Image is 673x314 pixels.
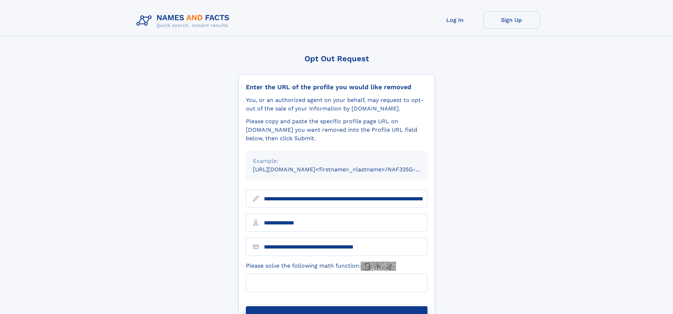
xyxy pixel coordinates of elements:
[238,54,435,63] div: Opt Out Request
[134,11,235,30] img: Logo Names and Facts
[246,96,427,113] div: You, or an authorized agent on your behalf, may request to opt-out of the sale of your informatio...
[427,11,483,29] a: Log In
[246,117,427,143] div: Please copy and paste the specific profile page URL on [DOMAIN_NAME] you want removed into the Pr...
[483,11,540,29] a: Sign Up
[246,83,427,91] div: Enter the URL of the profile you would like removed
[253,157,420,165] div: Example:
[246,262,396,271] label: Please solve the following math function:
[253,166,441,173] small: [URL][DOMAIN_NAME]<firstname>_<lastname>/NAF325G-xxxxxxxx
